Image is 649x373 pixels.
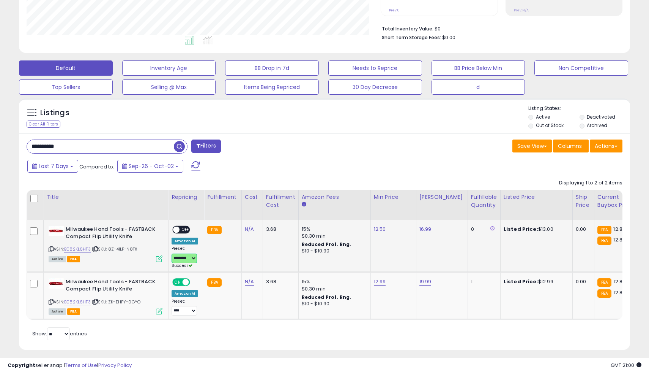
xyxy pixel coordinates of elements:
div: ASIN: [49,278,162,314]
small: FBA [207,278,221,287]
a: 12.50 [374,225,386,233]
span: All listings currently available for purchase on Amazon [49,256,66,262]
span: 12.89 [613,289,625,296]
div: Listed Price [504,193,569,201]
p: Listing States: [528,105,630,112]
a: B082KL6HT3 [64,246,91,252]
span: Success [172,263,192,268]
button: BB Drop in 7d [225,60,319,76]
span: Last 7 Days [39,162,69,170]
span: Compared to: [79,163,114,170]
img: 31UAzHJOHOL._SL40_.jpg [49,226,64,236]
a: B082KL6HT3 [64,299,91,305]
a: Terms of Use [65,362,97,369]
button: Needs to Reprice [328,60,422,76]
b: Listed Price: [504,225,538,233]
button: BB Price Below Min [432,60,525,76]
button: Selling @ Max [122,79,216,95]
div: ASIN: [49,226,162,261]
div: seller snap | | [8,362,132,369]
b: Listed Price: [504,278,538,285]
small: FBA [207,226,221,234]
div: 0.00 [576,278,588,285]
label: Deactivated [587,114,615,120]
button: Top Sellers [19,79,113,95]
button: Inventory Age [122,60,216,76]
span: 12.89 [613,236,625,243]
a: N/A [245,278,254,286]
button: Filters [191,140,221,153]
button: Columns [553,140,589,152]
div: Repricing [172,193,201,201]
b: Reduced Prof. Rng. [302,294,351,300]
div: Min Price [374,193,413,201]
button: Last 7 Days [27,160,78,173]
div: Preset: [172,299,198,316]
button: 30 Day Decrease [328,79,422,95]
div: 3.68 [266,226,293,233]
span: FBA [67,256,80,262]
div: Amazon AI [172,290,198,297]
div: Amazon AI [172,238,198,244]
a: Privacy Policy [98,362,132,369]
span: 2025-10-10 21:00 GMT [611,362,641,369]
label: Out of Stock [536,122,564,129]
span: OFF [189,279,201,286]
div: Fulfillable Quantity [471,193,497,209]
b: Short Term Storage Fees: [382,34,441,41]
small: Prev: N/A [514,8,529,13]
small: FBA [597,278,611,287]
div: Ship Price [576,193,591,209]
div: Displaying 1 to 2 of 2 items [559,179,622,187]
span: | SKU: ZK-EHPY-0GYO [92,299,140,305]
img: 31UAzHJOHOL._SL40_.jpg [49,278,64,289]
li: $0 [382,24,617,33]
div: Amazon Fees [302,193,367,201]
span: Columns [558,142,582,150]
div: 15% [302,226,365,233]
div: 1 [471,278,495,285]
b: Reduced Prof. Rng. [302,241,351,248]
b: Total Inventory Value: [382,25,433,32]
strong: Copyright [8,362,35,369]
div: Current Buybox Price [597,193,636,209]
span: 12.8 [613,278,622,285]
button: Actions [590,140,622,152]
span: Sep-26 - Oct-02 [129,162,174,170]
div: Cost [245,193,260,201]
label: Archived [587,122,607,129]
small: Prev: 0 [389,8,400,13]
span: All listings currently available for purchase on Amazon [49,308,66,315]
a: N/A [245,225,254,233]
div: $0.30 min [302,286,365,292]
button: Sep-26 - Oct-02 [117,160,183,173]
small: FBA [597,289,611,298]
b: Milwaukee Hand Tools - FASTBACK Compact Flip Utility Knife [66,278,158,294]
a: 16.99 [419,225,432,233]
button: Save View [512,140,552,152]
span: 12.8 [613,225,622,233]
div: Preset: [172,246,198,268]
label: Active [536,114,550,120]
h5: Listings [40,108,69,118]
div: $10 - $10.90 [302,248,365,254]
div: Fulfillment [207,193,238,201]
span: Show: entries [32,330,87,337]
button: Non Competitive [534,60,628,76]
span: OFF [180,227,192,233]
span: | SKU: 8Z-41LP-N8TX [92,246,137,252]
div: Fulfillment Cost [266,193,295,209]
span: ON [173,279,183,286]
div: $10 - $10.90 [302,301,365,307]
div: 0 [471,226,495,233]
button: Default [19,60,113,76]
span: FBA [67,308,80,315]
small: Amazon Fees. [302,201,306,208]
small: FBA [597,226,611,234]
div: $0.30 min [302,233,365,240]
b: Milwaukee Hand Tools - FASTBACK Compact Flip Utility Knife [66,226,158,242]
a: 12.99 [374,278,386,286]
div: 15% [302,278,365,285]
div: 0.00 [576,226,588,233]
button: Items Being Repriced [225,79,319,95]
